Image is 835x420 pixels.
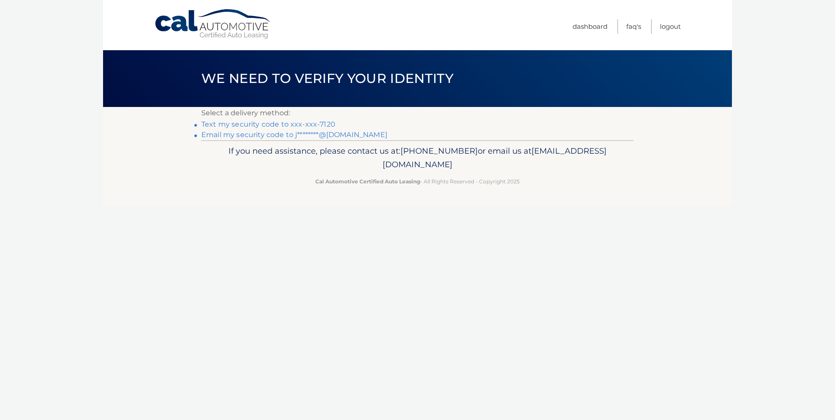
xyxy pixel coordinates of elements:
[201,107,634,119] p: Select a delivery method:
[400,146,478,156] span: [PHONE_NUMBER]
[207,144,628,172] p: If you need assistance, please contact us at: or email us at
[201,120,335,128] a: Text my security code to xxx-xxx-7120
[201,70,453,86] span: We need to verify your identity
[154,9,272,40] a: Cal Automotive
[201,131,387,139] a: Email my security code to j********@[DOMAIN_NAME]
[315,178,420,185] strong: Cal Automotive Certified Auto Leasing
[207,177,628,186] p: - All Rights Reserved - Copyright 2025
[626,19,641,34] a: FAQ's
[660,19,681,34] a: Logout
[573,19,607,34] a: Dashboard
